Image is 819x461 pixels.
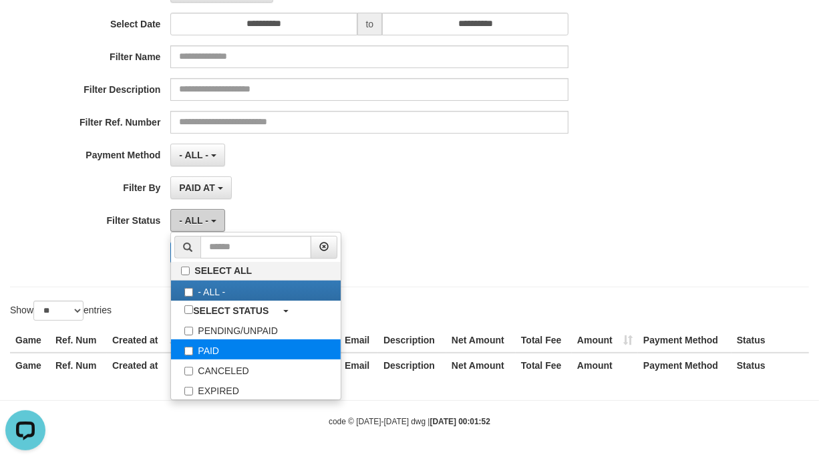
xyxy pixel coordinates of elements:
[171,301,341,319] a: SELECT STATUS
[430,417,490,426] strong: [DATE] 00:01:52
[184,327,193,335] input: PENDING/UNPAID
[446,353,516,377] th: Net Amount
[184,387,193,396] input: EXPIRED
[10,353,50,377] th: Game
[33,301,84,321] select: Showentries
[179,182,214,193] span: PAID AT
[171,262,341,280] label: SELECT ALL
[339,353,378,377] th: Email
[357,13,383,35] span: to
[107,353,184,377] th: Created at
[171,359,341,379] label: CANCELED
[50,328,107,353] th: Ref. Num
[5,5,45,45] button: Open LiveChat chat widget
[184,305,193,314] input: SELECT STATUS
[516,353,572,377] th: Total Fee
[184,347,193,355] input: PAID
[107,328,184,353] th: Created at
[516,328,572,353] th: Total Fee
[731,328,809,353] th: Status
[731,353,809,377] th: Status
[184,367,193,375] input: CANCELED
[339,328,378,353] th: Email
[171,281,341,301] label: - ALL -
[638,353,731,377] th: Payment Method
[378,328,446,353] th: Description
[572,353,638,377] th: Amount
[572,328,638,353] th: Amount
[170,144,224,166] button: - ALL -
[170,209,224,232] button: - ALL -
[10,328,50,353] th: Game
[638,328,731,353] th: Payment Method
[179,215,208,226] span: - ALL -
[193,305,269,316] b: SELECT STATUS
[170,176,231,199] button: PAID AT
[446,328,516,353] th: Net Amount
[378,353,446,377] th: Description
[184,288,193,297] input: - ALL -
[171,319,341,339] label: PENDING/UNPAID
[171,379,341,400] label: EXPIRED
[329,417,490,426] small: code © [DATE]-[DATE] dwg |
[181,267,190,275] input: SELECT ALL
[50,353,107,377] th: Ref. Num
[171,339,341,359] label: PAID
[10,301,112,321] label: Show entries
[179,150,208,160] span: - ALL -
